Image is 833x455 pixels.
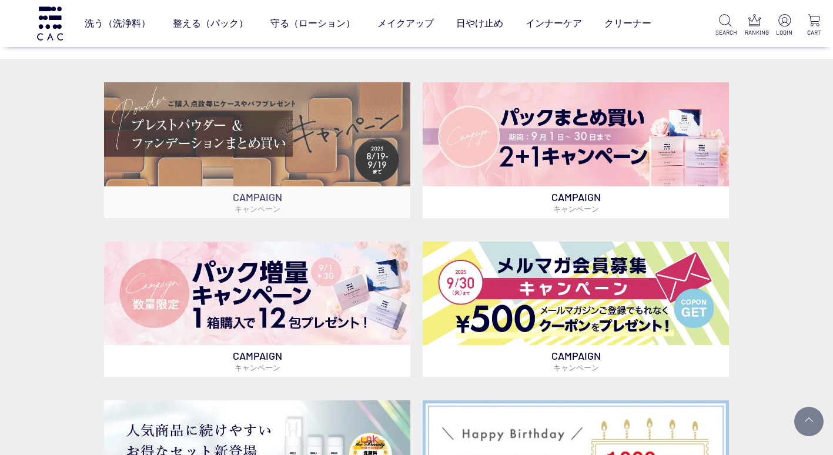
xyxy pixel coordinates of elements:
span: キャンペーン [553,363,599,372]
p: RANKING [745,28,764,37]
p: CAMPAIGN [104,345,410,377]
p: CAMPAIGN [104,186,410,218]
p: SEARCH [715,28,734,37]
img: メルマガ会員募集 [423,242,729,346]
a: 洗う（洗浄料） [85,7,150,40]
a: クリーナー [604,7,651,40]
span: キャンペーン [553,204,599,213]
img: logo [35,6,65,40]
span: キャンペーン [235,204,280,213]
span: キャンペーン [235,363,280,372]
a: メルマガ会員募集 メルマガ会員募集 CAMPAIGNキャンペーン [423,242,729,377]
a: SEARCH [715,14,734,37]
a: RANKING [745,14,764,37]
img: パックキャンペーン2+1 [423,82,729,186]
a: メイクアップ [377,7,434,40]
a: 守る（ローション） [270,7,355,40]
img: パック増量キャンペーン [104,242,410,346]
a: パック増量キャンペーン パック増量キャンペーン CAMPAIGNキャンペーン [104,242,410,377]
img: ベースメイクキャンペーン [104,82,410,186]
a: パックキャンペーン2+1 パックキャンペーン2+1 CAMPAIGNキャンペーン [423,82,729,218]
p: CAMPAIGN [423,345,729,377]
a: ベースメイクキャンペーン ベースメイクキャンペーン CAMPAIGNキャンペーン [104,82,410,218]
a: LOGIN [775,14,794,37]
p: LOGIN [775,28,794,37]
p: CAMPAIGN [423,186,729,218]
a: 日やけ止め [456,7,503,40]
a: CART [805,14,824,37]
a: インナーケア [526,7,582,40]
a: 整える（パック） [173,7,248,40]
p: CART [805,28,824,37]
